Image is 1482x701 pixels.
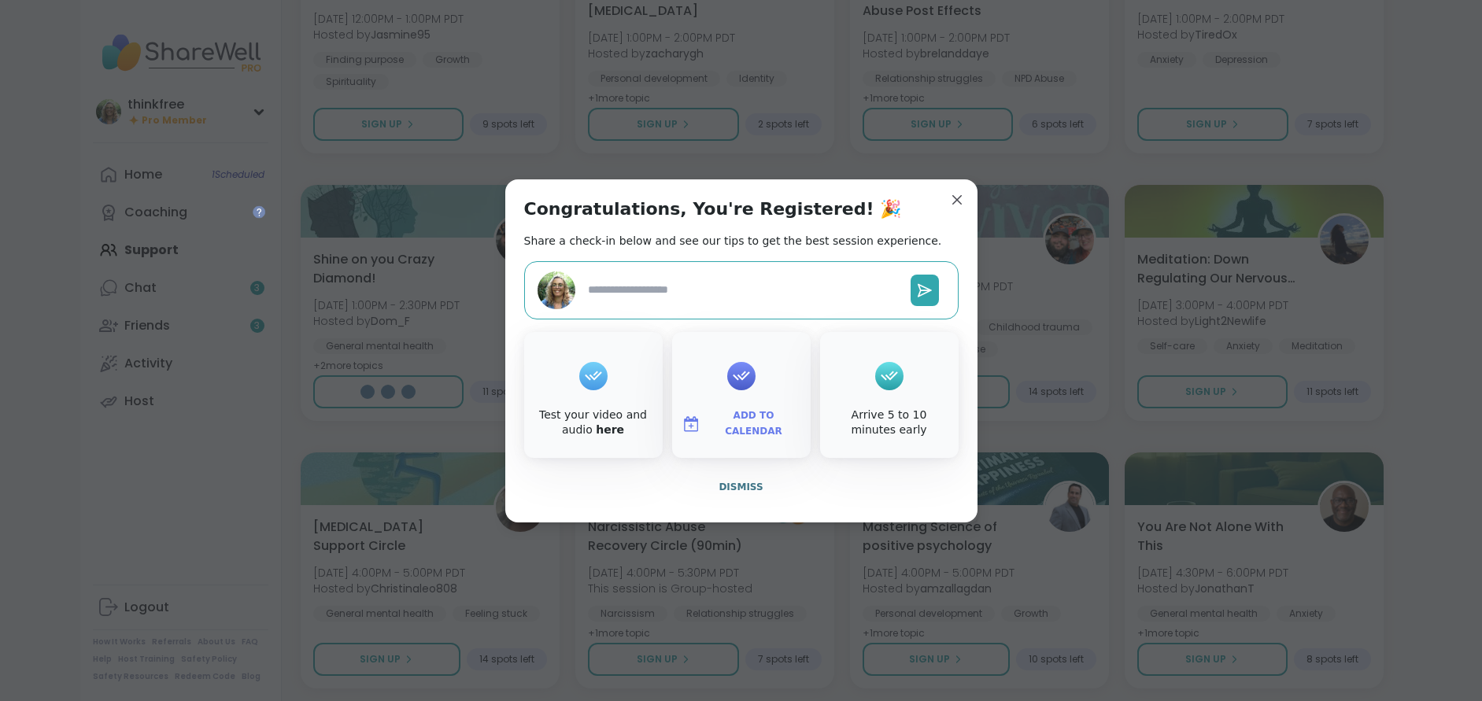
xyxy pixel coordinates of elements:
h1: Congratulations, You're Registered! 🎉 [524,198,902,220]
span: Add to Calendar [707,408,801,439]
button: Dismiss [524,470,959,504]
span: Dismiss [719,481,763,493]
div: Arrive 5 to 10 minutes early [823,408,955,438]
iframe: Spotlight [253,205,265,218]
a: here [596,423,624,436]
button: Add to Calendar [675,408,808,441]
div: Test your video and audio [527,408,660,438]
img: ShareWell Logomark [682,415,700,434]
img: thinkfree [538,271,575,309]
h2: Share a check-in below and see our tips to get the best session experience. [524,233,942,249]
